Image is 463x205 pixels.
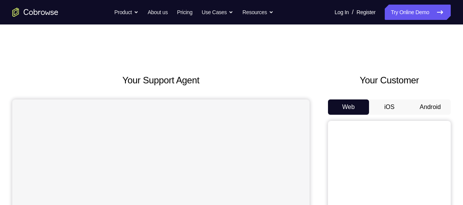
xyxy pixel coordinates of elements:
[410,99,451,115] button: Android
[114,5,138,20] button: Product
[357,5,376,20] a: Register
[328,73,451,87] h2: Your Customer
[352,8,353,17] span: /
[177,5,192,20] a: Pricing
[202,5,233,20] button: Use Cases
[12,8,58,17] a: Go to the home page
[148,5,168,20] a: About us
[328,99,369,115] button: Web
[334,5,349,20] a: Log In
[12,73,310,87] h2: Your Support Agent
[369,99,410,115] button: iOS
[385,5,451,20] a: Try Online Demo
[242,5,274,20] button: Resources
